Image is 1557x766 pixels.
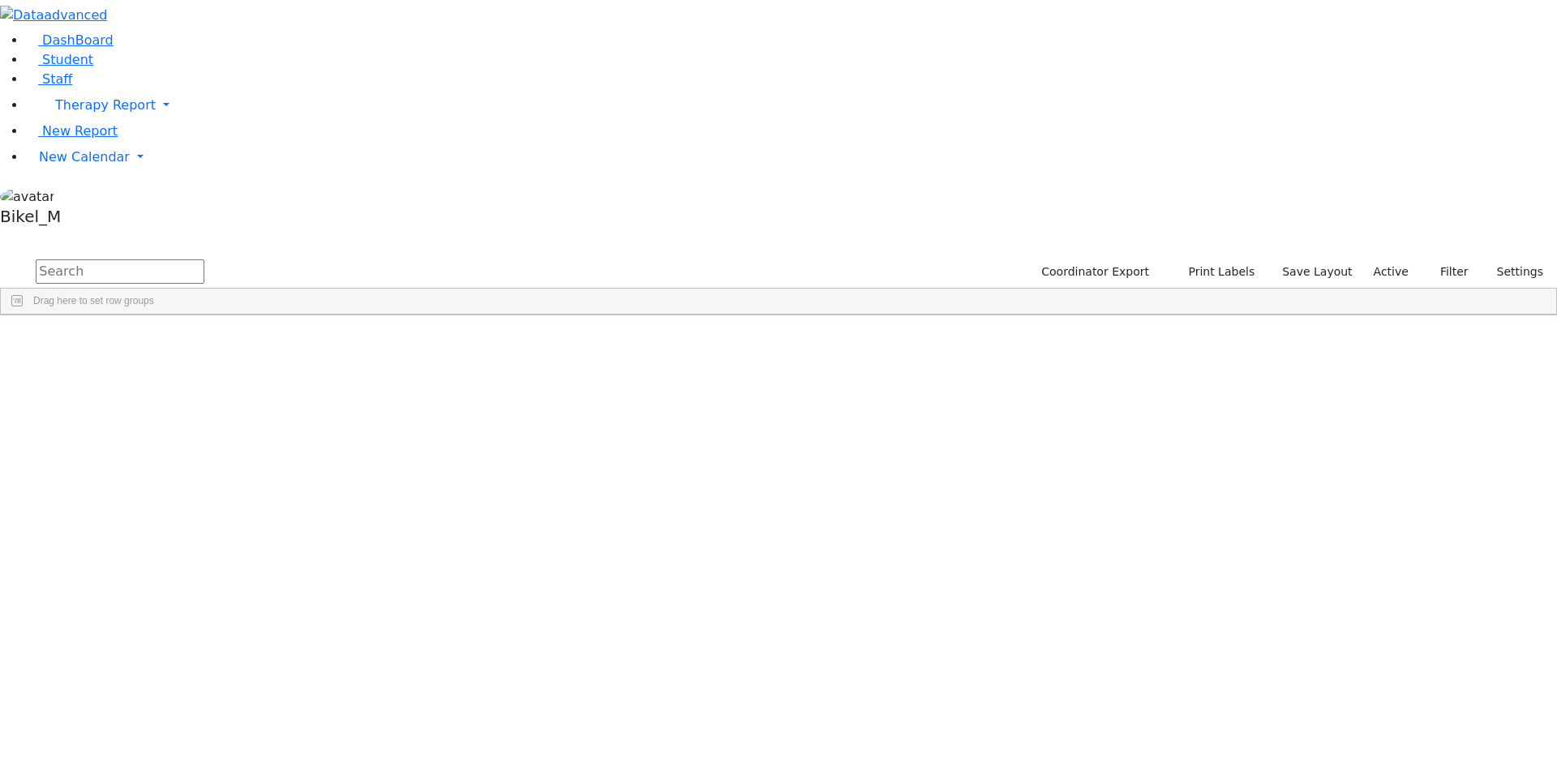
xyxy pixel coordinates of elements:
span: Drag here to set row groups [33,295,154,306]
span: DashBoard [42,32,114,48]
span: New Report [42,123,118,139]
button: Settings [1476,259,1551,285]
button: Coordinator Export [1031,259,1156,285]
a: Student [26,52,93,67]
a: Therapy Report [26,89,1557,122]
label: Active [1366,259,1416,285]
a: New Report [26,123,118,139]
a: DashBoard [26,32,114,48]
span: New Calendar [39,149,130,165]
input: Search [36,259,204,284]
span: Therapy Report [55,97,156,113]
button: Filter [1419,259,1476,285]
a: New Calendar [26,141,1557,173]
span: Staff [42,71,72,87]
a: Staff [26,71,72,87]
button: Save Layout [1275,259,1359,285]
span: Student [42,52,93,67]
button: Print Labels [1169,259,1262,285]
